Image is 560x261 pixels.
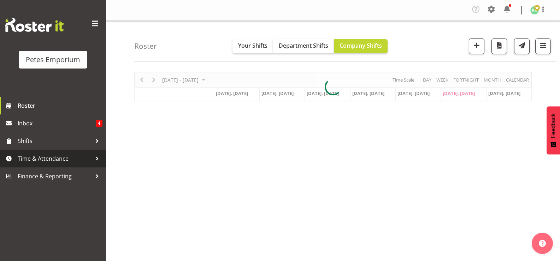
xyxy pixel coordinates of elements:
[96,120,102,127] span: 4
[514,38,530,54] button: Send a list of all shifts for the selected filtered period to all rostered employees.
[134,42,157,50] h4: Roster
[238,42,267,49] span: Your Shifts
[273,39,334,53] button: Department Shifts
[232,39,273,53] button: Your Shifts
[547,106,560,154] button: Feedback - Show survey
[18,153,92,164] span: Time & Attendance
[469,38,484,54] button: Add a new shift
[18,171,92,182] span: Finance & Reporting
[539,240,546,247] img: help-xxl-2.png
[550,113,556,138] span: Feedback
[334,39,388,53] button: Company Shifts
[18,100,102,111] span: Roster
[18,118,96,129] span: Inbox
[535,38,551,54] button: Filter Shifts
[5,18,64,32] img: Rosterit website logo
[340,42,382,49] span: Company Shifts
[530,6,539,14] img: ruth-robertson-taylor722.jpg
[26,54,80,65] div: Petes Emporium
[18,136,92,146] span: Shifts
[279,42,328,49] span: Department Shifts
[491,38,507,54] button: Download a PDF of the roster according to the set date range.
